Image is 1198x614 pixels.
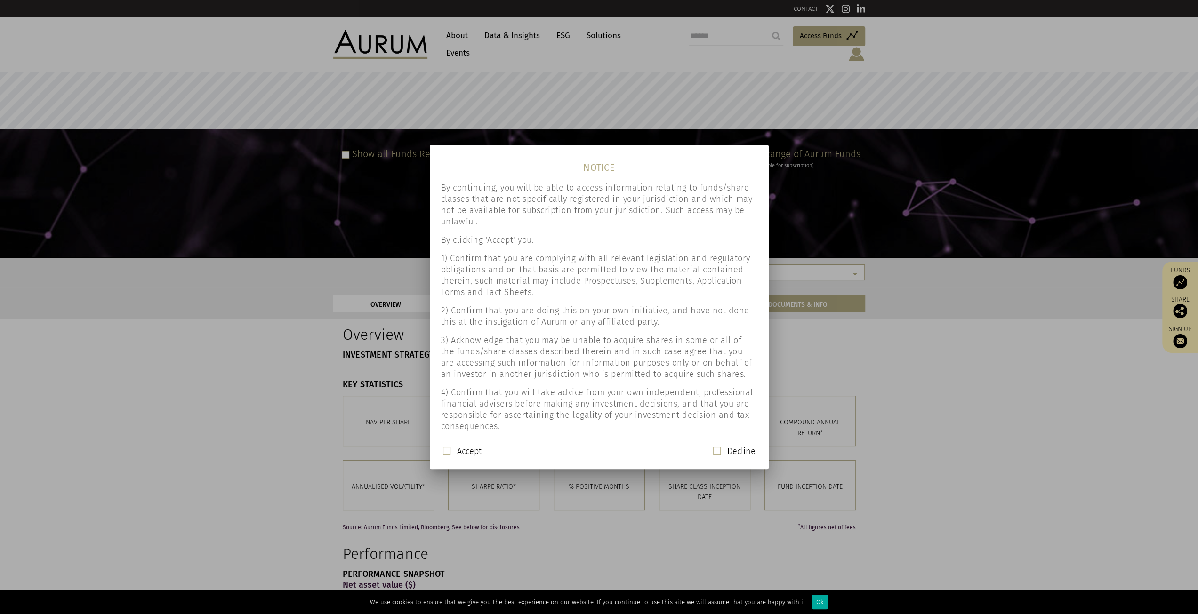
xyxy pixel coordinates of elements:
[441,234,757,246] p: By clicking 'Accept' you:
[441,253,757,298] p: 1) Confirm that you are complying with all relevant legislation and regulatory obligations and on...
[441,335,757,380] p: 3) Acknowledge that you may be unable to acquire shares in some or all of the funds/share classes...
[1173,275,1187,289] img: Access Funds
[812,595,828,609] div: Ok
[727,446,756,457] label: Decline
[441,387,757,432] p: 4) Confirm that you will take advice from your own independent, professional financial advisers b...
[1173,304,1187,318] img: Share this post
[441,182,757,227] p: By continuing, you will be able to access information relating to funds/share classes that are no...
[1173,334,1187,348] img: Sign up to our newsletter
[457,446,482,457] label: Accept
[1167,296,1193,318] div: Share
[430,152,769,175] h1: NOTICE
[1167,325,1193,348] a: Sign up
[1167,266,1193,289] a: Funds
[441,305,757,327] p: 2) Confirm that you are doing this on your own initiative, and have not done this at the instigat...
